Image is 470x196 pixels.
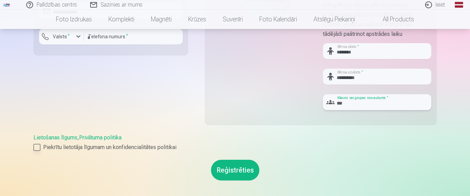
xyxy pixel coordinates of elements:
[143,10,180,29] a: Magnēti
[323,20,431,39] p: ✔ Ātrāk atrast un sašķirot fotogrāfijas, tādējādi paātrinot apstrādes laiku
[100,10,143,29] a: Komplekti
[180,10,214,29] a: Krūzes
[79,134,122,141] a: Privātuma politika
[48,10,100,29] a: Foto izdrukas
[211,160,259,180] button: Reģistrēties
[251,10,305,29] a: Foto kalendāri
[305,10,363,29] a: Atslēgu piekariņi
[33,134,437,151] div: ,
[33,143,437,151] label: Piekrītu lietotāja līgumam un konfidencialitātes politikai
[214,10,251,29] a: Suvenīri
[50,33,73,40] label: Valsts
[39,29,84,45] button: Valsts*
[3,3,10,7] img: /fa1
[363,10,422,29] a: All products
[33,134,77,141] a: Lietošanas līgums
